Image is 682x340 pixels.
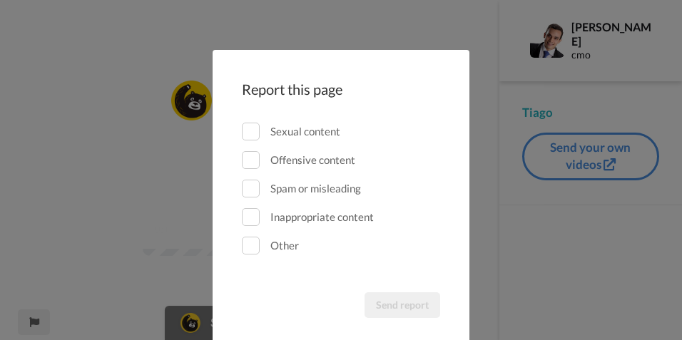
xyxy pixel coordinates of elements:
[270,124,340,139] div: Sexual content
[270,210,374,225] div: Inappropriate content
[270,153,355,168] div: Offensive content
[365,292,440,318] button: Send report
[242,79,440,100] div: Report this page
[270,238,299,253] div: Other
[270,181,361,196] div: Spam or misleading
